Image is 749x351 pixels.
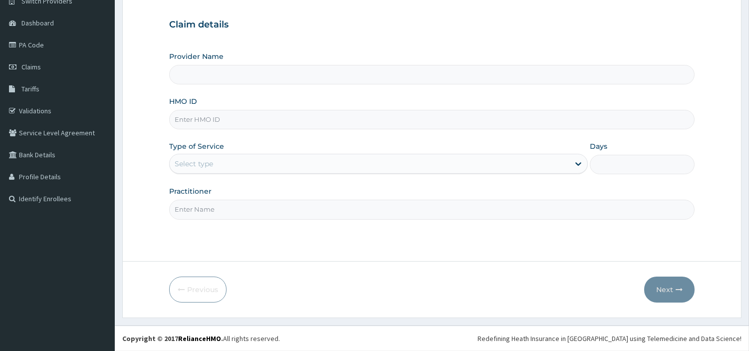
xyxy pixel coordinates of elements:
label: Type of Service [169,141,224,151]
span: Dashboard [21,18,54,27]
span: Tariffs [21,84,39,93]
label: Provider Name [169,51,224,61]
div: Redefining Heath Insurance in [GEOGRAPHIC_DATA] using Telemedicine and Data Science! [478,334,742,344]
div: Select type [175,159,213,169]
button: Next [644,277,695,303]
label: HMO ID [169,96,197,106]
button: Previous [169,277,227,303]
a: RelianceHMO [178,334,221,343]
label: Practitioner [169,186,212,196]
input: Enter HMO ID [169,110,695,129]
label: Days [590,141,607,151]
footer: All rights reserved. [115,326,749,351]
h3: Claim details [169,19,695,30]
span: Claims [21,62,41,71]
input: Enter Name [169,200,695,219]
strong: Copyright © 2017 . [122,334,223,343]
